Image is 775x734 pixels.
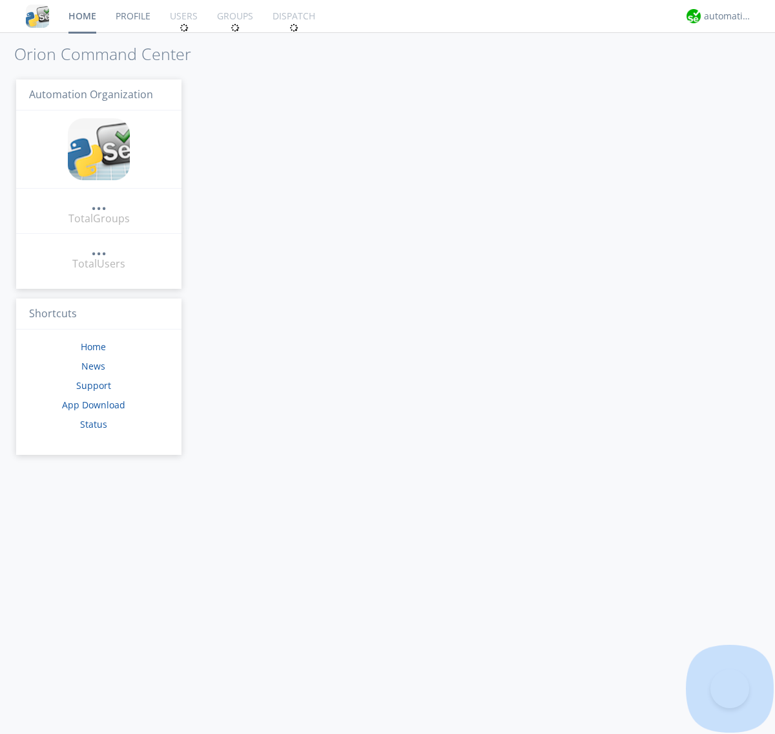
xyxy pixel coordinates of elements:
span: Automation Organization [29,87,153,101]
div: Total Users [72,257,125,271]
a: Support [76,379,111,392]
div: automation+atlas [704,10,752,23]
a: ... [91,242,107,257]
a: News [81,360,105,372]
img: spin.svg [180,23,189,32]
a: Home [81,341,106,353]
img: cddb5a64eb264b2086981ab96f4c1ba7 [68,118,130,180]
a: ... [91,196,107,211]
img: spin.svg [231,23,240,32]
iframe: Toggle Customer Support [710,669,749,708]
img: d2d01cd9b4174d08988066c6d424eccd [687,9,701,23]
div: ... [91,196,107,209]
a: App Download [62,399,125,411]
a: Status [80,418,107,430]
img: spin.svg [289,23,298,32]
img: cddb5a64eb264b2086981ab96f4c1ba7 [26,5,49,28]
div: ... [91,242,107,255]
div: Total Groups [68,211,130,226]
h3: Shortcuts [16,299,181,330]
